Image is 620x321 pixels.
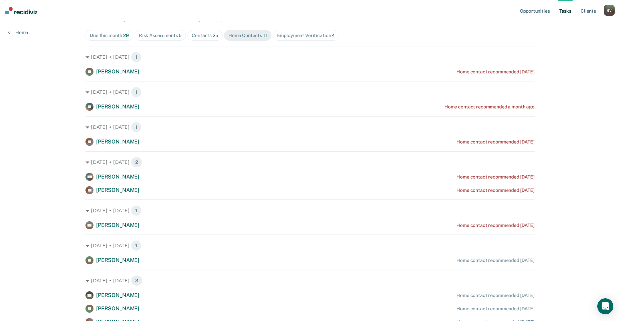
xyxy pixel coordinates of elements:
[8,29,28,35] a: Home
[96,187,139,193] span: [PERSON_NAME]
[131,240,142,251] span: 1
[456,306,535,312] div: Home contact recommended [DATE]
[85,240,535,251] div: [DATE] • [DATE] 1
[263,33,267,38] span: 11
[228,33,267,38] div: Home Contacts
[131,157,142,168] span: 2
[96,103,139,110] span: [PERSON_NAME]
[456,293,535,298] div: Home contact recommended [DATE]
[444,104,535,110] div: Home contact recommended a month ago
[131,205,142,216] span: 1
[456,258,535,263] div: Home contact recommended [DATE]
[85,205,535,216] div: [DATE] • [DATE] 1
[85,122,535,132] div: [DATE] • [DATE] 1
[96,174,139,180] span: [PERSON_NAME]
[192,33,218,38] div: Contacts
[85,87,535,97] div: [DATE] • [DATE] 1
[456,223,535,228] div: Home contact recommended [DATE]
[131,87,142,97] span: 1
[456,139,535,145] div: Home contact recommended [DATE]
[131,275,143,286] span: 3
[456,69,535,75] div: Home contact recommended [DATE]
[123,33,129,38] span: 29
[139,33,182,38] div: Risk Assessments
[5,7,37,14] img: Recidiviz
[96,257,139,263] span: [PERSON_NAME]
[277,33,335,38] div: Employment Verification
[456,188,535,193] div: Home contact recommended [DATE]
[96,292,139,298] span: [PERSON_NAME]
[597,298,613,314] div: Open Intercom Messenger
[85,157,535,168] div: [DATE] • [DATE] 2
[179,33,182,38] span: 5
[213,33,218,38] span: 25
[96,68,139,75] span: [PERSON_NAME]
[85,275,535,286] div: [DATE] • [DATE] 3
[85,52,535,62] div: [DATE] • [DATE] 1
[456,174,535,180] div: Home contact recommended [DATE]
[332,33,335,38] span: 4
[96,222,139,228] span: [PERSON_NAME]
[96,138,139,145] span: [PERSON_NAME]
[131,52,142,62] span: 1
[90,33,129,38] div: Due this month
[131,122,142,132] span: 1
[604,5,615,16] div: G V
[604,5,615,16] button: GV
[96,305,139,312] span: [PERSON_NAME]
